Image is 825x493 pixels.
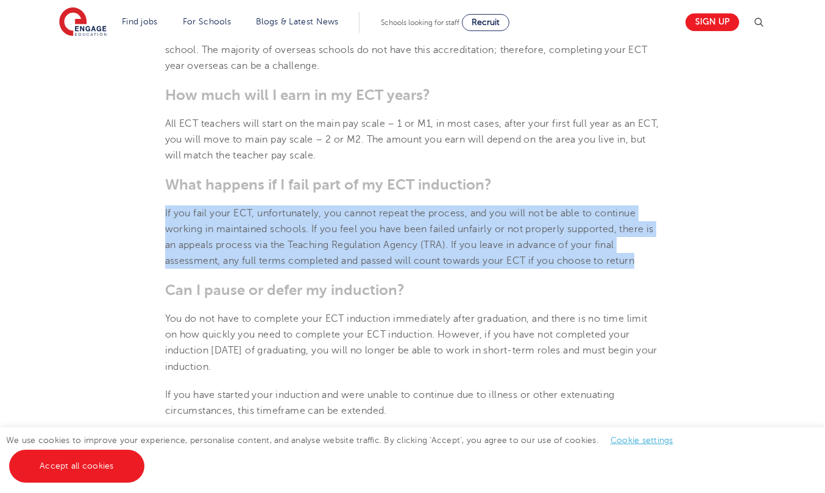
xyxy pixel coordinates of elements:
a: Accept all cookies [9,450,144,483]
span: If you fail your ECT, unfortunately, you cannot repeat the process, and you will not be able to c... [165,208,654,267]
span: Schools looking for staff [381,18,459,27]
span: Recruit [472,18,500,27]
b: Can I pause or defer my induction? [165,282,405,299]
a: Find jobs [122,17,158,26]
a: Cookie settings [611,436,673,445]
img: Engage Education [59,7,107,38]
span: We use cookies to improve your experience, personalise content, and analyse website traffic. By c... [6,436,685,470]
a: Sign up [685,13,739,31]
span: You do not have to complete your ECT induction immediately after graduation, and there is no time... [165,313,657,372]
b: What happens if I fail part of my ECT induction? [165,176,492,193]
span: Yes, you can complete your ECT overseas. However, the school must be a British overseas-accredite... [165,29,648,72]
a: For Schools [183,17,231,26]
span: If you have started your induction and were unable to continue due to illness or other extenuatin... [165,389,615,416]
a: Blogs & Latest News [256,17,339,26]
span: All ECT teachers will start on the main pay scale – 1 or M1, in most cases, after your first full... [165,118,659,161]
b: How much will I earn in my ECT years? [165,87,430,104]
a: Recruit [462,14,509,31]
